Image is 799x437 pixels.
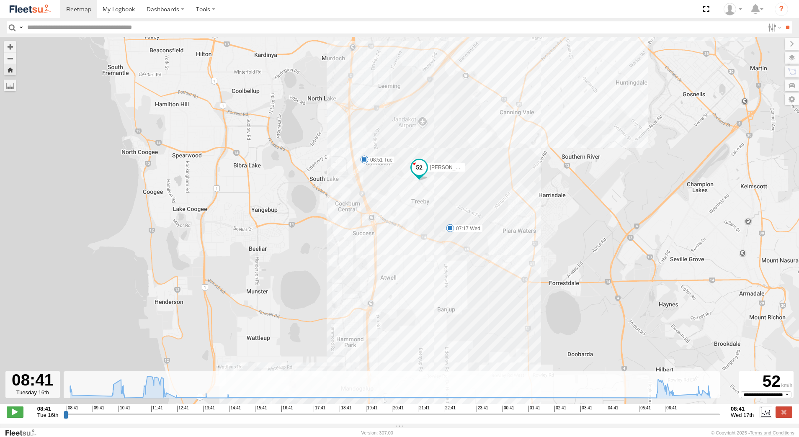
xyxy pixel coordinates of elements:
[37,412,59,418] span: Tue 16th Sep 2025
[177,406,189,412] span: 12:41
[665,406,677,412] span: 06:41
[444,406,456,412] span: 22:41
[4,41,16,52] button: Zoom in
[750,430,794,435] a: Terms and Conditions
[203,406,215,412] span: 13:41
[554,406,566,412] span: 02:41
[366,406,378,412] span: 19:41
[450,225,483,232] label: 07:17 Wed
[364,156,395,164] label: 08:51 Tue
[93,406,104,412] span: 09:41
[430,165,531,170] span: [PERSON_NAME] - 1GOI926 - 0475 377 301
[340,406,351,412] span: 18:41
[314,406,325,412] span: 17:41
[119,406,130,412] span: 10:41
[639,406,651,412] span: 05:41
[721,3,745,15] div: TheMaker Systems
[229,406,241,412] span: 14:41
[503,406,514,412] span: 00:41
[477,406,488,412] span: 23:41
[8,3,52,15] img: fleetsu-logo-horizontal.svg
[5,429,43,437] a: Visit our Website
[392,406,404,412] span: 20:41
[18,21,24,33] label: Search Query
[731,406,754,412] strong: 08:41
[255,406,267,412] span: 15:41
[37,406,59,412] strong: 08:41
[4,64,16,75] button: Zoom Home
[607,406,619,412] span: 04:41
[7,406,23,417] label: Play/Stop
[765,21,783,33] label: Search Filter Options
[731,412,754,418] span: Wed 17th Sep 2025
[67,406,78,412] span: 08:41
[281,406,293,412] span: 16:41
[4,80,16,91] label: Measure
[775,3,788,16] i: ?
[151,406,163,412] span: 11:41
[580,406,592,412] span: 03:41
[361,430,393,435] div: Version: 307.00
[528,406,540,412] span: 01:41
[4,52,16,64] button: Zoom out
[785,93,799,105] label: Map Settings
[711,430,794,435] div: © Copyright 2025 -
[776,406,792,417] label: Close
[740,372,792,391] div: 52
[418,406,430,412] span: 21:41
